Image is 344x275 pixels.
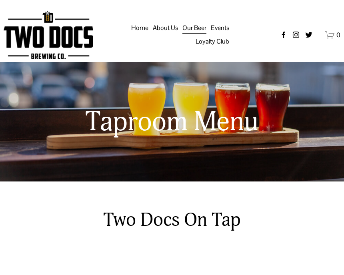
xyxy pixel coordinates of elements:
[280,31,288,39] a: Facebook
[182,22,206,34] span: Our Beer
[131,22,148,35] a: Home
[292,31,300,39] a: instagram-unauth
[305,31,313,39] a: twitter-unauth
[325,30,341,40] a: 0 items in cart
[211,22,229,35] a: folder dropdown
[336,31,340,39] span: 0
[4,11,93,59] img: Two Docs Brewing Co.
[46,107,298,137] h1: Taproom Menu
[153,22,178,35] a: folder dropdown
[182,22,206,35] a: folder dropdown
[196,36,229,48] span: Loyalty Club
[211,22,229,34] span: Events
[91,209,253,232] h2: Two Docs On Tap
[153,22,178,34] span: About Us
[196,35,229,48] a: folder dropdown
